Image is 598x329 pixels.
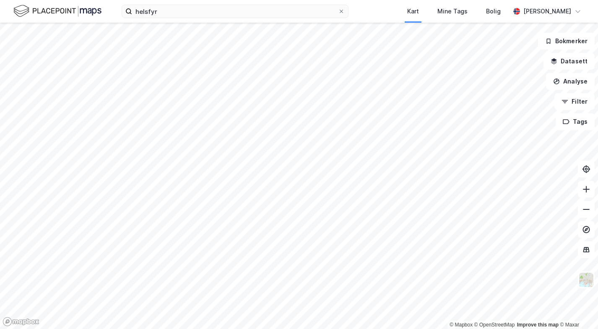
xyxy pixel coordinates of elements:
a: Mapbox [450,322,473,328]
button: Datasett [543,53,595,70]
img: logo.f888ab2527a4732fd821a326f86c7f29.svg [13,4,101,18]
img: Z [578,272,594,288]
a: Improve this map [517,322,559,328]
button: Filter [554,93,595,110]
iframe: Chat Widget [556,289,598,329]
div: Bolig [486,6,501,16]
button: Bokmerker [538,33,595,50]
a: OpenStreetMap [474,322,515,328]
div: Mine Tags [437,6,468,16]
button: Analyse [546,73,595,90]
div: Kart [407,6,419,16]
button: Tags [556,113,595,130]
div: Kontrollprogram for chat [556,289,598,329]
a: Mapbox homepage [3,317,39,326]
input: Søk på adresse, matrikkel, gårdeiere, leietakere eller personer [132,5,338,18]
div: [PERSON_NAME] [523,6,571,16]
